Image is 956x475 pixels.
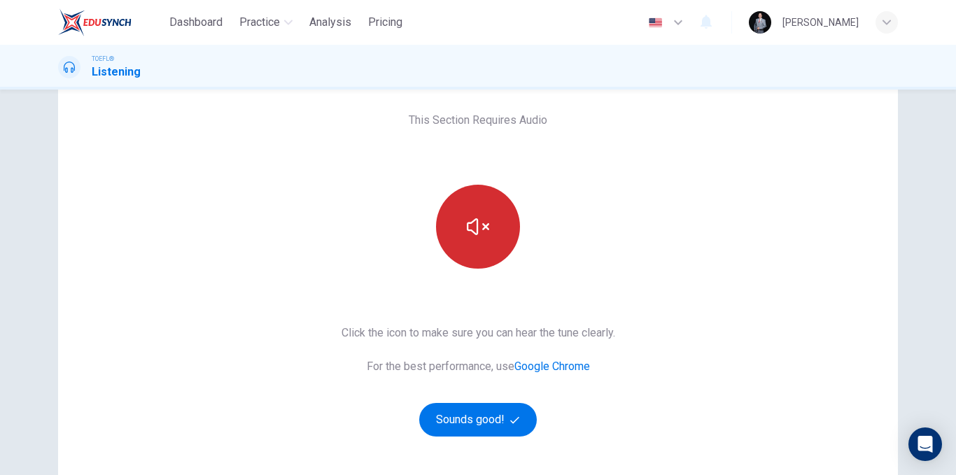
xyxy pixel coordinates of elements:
[409,112,547,129] span: This Section Requires Audio
[342,358,615,375] span: For the best performance, use
[169,14,223,31] span: Dashboard
[363,10,408,35] button: Pricing
[368,14,402,31] span: Pricing
[92,54,114,64] span: TOEFL®
[782,14,859,31] div: [PERSON_NAME]
[304,10,357,35] button: Analysis
[908,427,942,461] div: Open Intercom Messenger
[239,14,280,31] span: Practice
[164,10,228,35] button: Dashboard
[309,14,351,31] span: Analysis
[749,11,771,34] img: Profile picture
[419,403,537,437] button: Sounds good!
[647,17,664,28] img: en
[92,64,141,80] h1: Listening
[58,8,164,36] a: EduSynch logo
[58,8,132,36] img: EduSynch logo
[514,360,590,373] a: Google Chrome
[234,10,298,35] button: Practice
[342,325,615,341] span: Click the icon to make sure you can hear the tune clearly.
